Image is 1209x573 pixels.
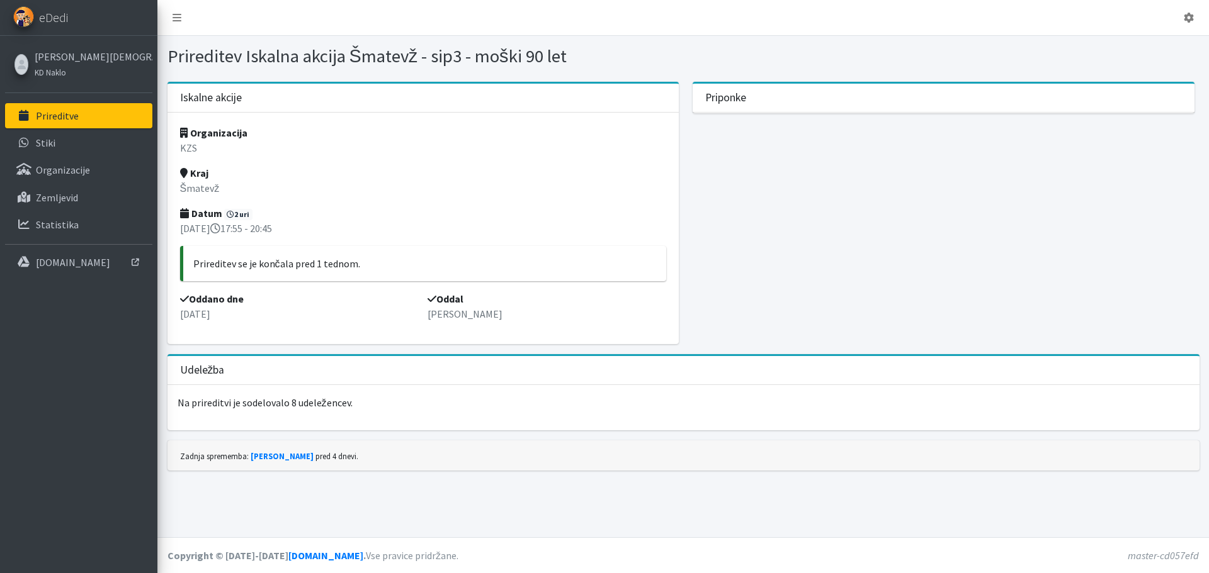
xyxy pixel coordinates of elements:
[180,140,666,155] p: KZS
[5,157,152,182] a: Organizacije
[193,256,656,271] p: Prireditev se je končala pred 1 tednom.
[167,385,1200,420] p: Na prireditvi je sodelovalo 8 udeležencev.
[5,185,152,210] a: Zemljevid
[180,91,242,104] h3: Iskalne akcije
[180,221,666,236] p: [DATE] 17:55 - 20:45
[180,126,247,139] strong: Organizacija
[180,292,244,305] strong: Oddano dne
[5,250,152,275] a: [DOMAIN_NAME]
[1128,549,1199,562] em: master-cd057efd
[13,6,34,27] img: eDedi
[35,49,149,64] a: [PERSON_NAME][DEMOGRAPHIC_DATA]
[180,207,222,220] strong: Datum
[251,451,314,461] a: [PERSON_NAME]
[180,306,419,321] p: [DATE]
[428,306,666,321] p: [PERSON_NAME]
[157,537,1209,573] footer: Vse pravice pridržane.
[428,292,463,305] strong: Oddal
[167,549,366,562] strong: Copyright © [DATE]-[DATE] .
[36,218,79,231] p: Statistika
[5,130,152,155] a: Stiki
[180,364,225,377] h3: Udeležba
[180,451,358,461] small: Zadnja sprememba: pred 4 dnevi.
[5,103,152,128] a: Prireditve
[180,181,666,196] p: Šmatevž
[5,212,152,237] a: Statistika
[36,164,90,176] p: Organizacije
[35,64,149,79] a: KD Naklo
[36,256,110,269] p: [DOMAIN_NAME]
[35,67,66,77] small: KD Naklo
[36,109,79,122] p: Prireditve
[167,45,679,67] h1: Prireditev Iskalna akcija Šmatevž - sip3 - moški 90 let
[288,549,363,562] a: [DOMAIN_NAME]
[224,209,253,220] span: 2 uri
[39,8,68,27] span: eDedi
[180,167,208,179] strong: Kraj
[36,136,55,149] p: Stiki
[36,191,78,204] p: Zemljevid
[705,91,746,104] h3: Priponke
